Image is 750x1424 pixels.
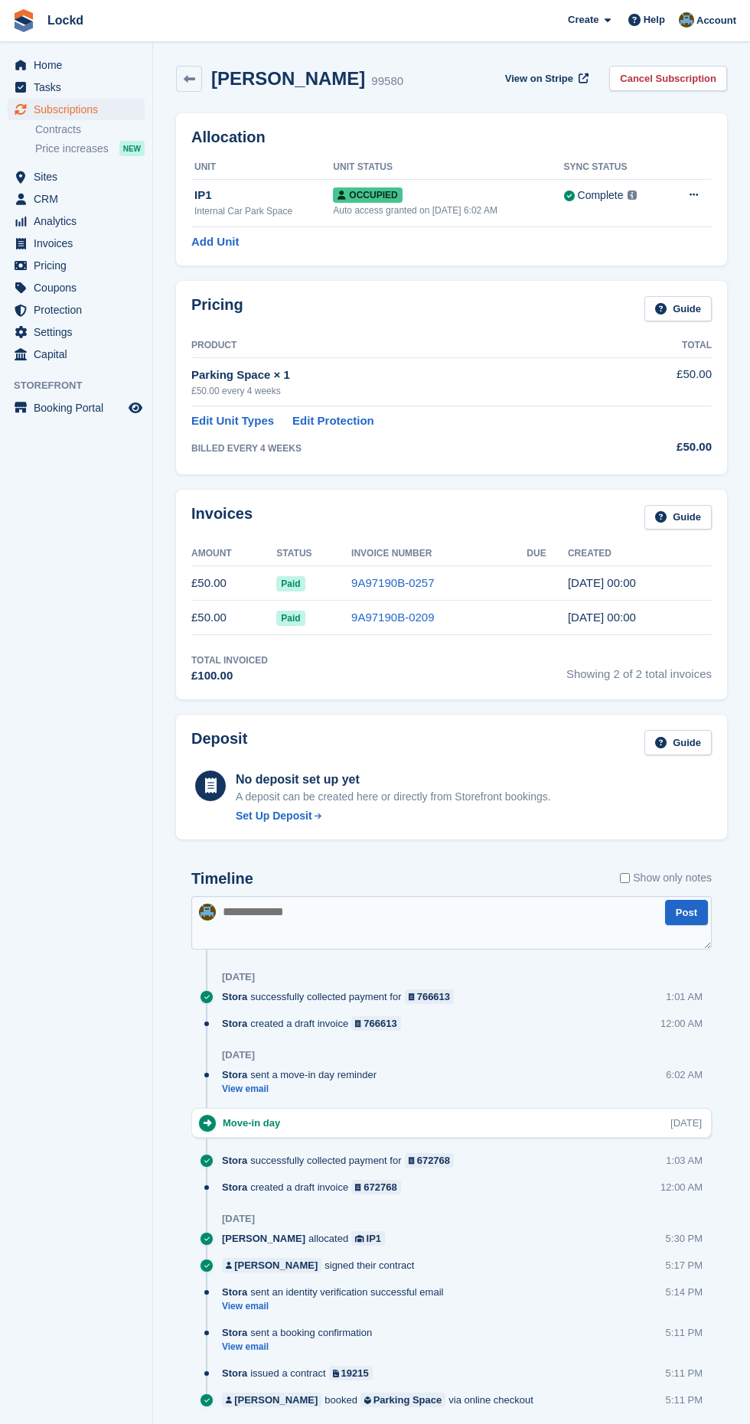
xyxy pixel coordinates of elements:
a: menu [8,397,145,419]
span: Paid [276,576,305,591]
th: Due [527,542,568,566]
div: Internal Car Park Space [194,204,333,218]
input: Show only notes [620,870,630,886]
time: 2025-08-01 23:00:37 UTC [568,611,636,624]
div: 766613 [364,1016,396,1031]
div: BILLED EVERY 4 WEEKS [191,442,628,455]
div: [DATE] [222,1213,255,1225]
div: £100.00 [191,667,268,685]
div: 766613 [417,989,450,1004]
th: Status [276,542,351,566]
a: menu [8,77,145,98]
div: successfully collected payment for [222,1153,461,1168]
span: Stora [222,1285,247,1299]
span: Help [644,12,665,28]
th: Created [568,542,712,566]
div: 1:03 AM [666,1153,703,1168]
span: Occupied [333,187,402,203]
div: Auto access granted on [DATE] 6:02 AM [333,204,563,217]
a: Cancel Subscription [609,66,727,91]
span: Tasks [34,77,126,98]
a: Lockd [41,8,90,33]
a: menu [8,54,145,76]
a: Guide [644,730,712,755]
a: menu [8,344,145,365]
span: View on Stripe [505,71,573,86]
div: NEW [119,141,145,156]
th: Amount [191,542,276,566]
div: IP1 [194,187,333,204]
button: Post [665,900,708,925]
a: menu [8,166,145,187]
img: Paul Budding [679,12,694,28]
a: Parking Space [360,1393,445,1407]
th: Unit Status [333,155,563,180]
span: Stora [222,1153,247,1168]
a: Edit Unit Types [191,412,274,430]
div: £50.00 every 4 weeks [191,384,628,398]
div: [DATE] [670,1116,702,1130]
div: 5:11 PM [666,1325,703,1340]
div: 5:14 PM [666,1285,703,1299]
span: Home [34,54,126,76]
a: Edit Protection [292,412,374,430]
div: No deposit set up yet [236,771,551,789]
span: Stora [222,989,247,1004]
td: £50.00 [191,566,276,601]
a: menu [8,277,145,298]
div: Parking Space [373,1393,442,1407]
div: 1:01 AM [666,989,703,1004]
span: Settings [34,321,126,343]
img: Paul Budding [199,904,216,921]
img: icon-info-grey-7440780725fd019a000dd9b08b2336e03edf1995a4989e88bcd33f0948082b44.svg [628,191,637,200]
a: [PERSON_NAME] [222,1258,321,1272]
td: £50.00 [628,357,712,406]
a: menu [8,210,145,232]
a: View email [222,1083,384,1096]
span: Subscriptions [34,99,126,120]
a: View email [222,1300,451,1313]
th: Total [628,334,712,358]
div: 5:11 PM [666,1393,703,1407]
h2: Pricing [191,296,243,321]
div: 6:02 AM [666,1067,703,1082]
a: Preview store [126,399,145,417]
span: Showing 2 of 2 total invoices [566,653,712,685]
div: Total Invoiced [191,653,268,667]
span: Booking Portal [34,397,126,419]
h2: [PERSON_NAME] [211,68,365,89]
div: £50.00 [628,438,712,456]
a: 19215 [329,1366,373,1380]
div: Move-in day [223,1116,288,1130]
span: Invoices [34,233,126,254]
h2: Timeline [191,870,253,888]
div: 12:00 AM [660,1180,703,1194]
div: created a draft invoice [222,1180,409,1194]
a: menu [8,233,145,254]
a: Guide [644,296,712,321]
td: £50.00 [191,601,276,635]
label: Show only notes [620,870,712,886]
a: View on Stripe [499,66,592,91]
span: Create [568,12,598,28]
div: 672768 [417,1153,450,1168]
span: Analytics [34,210,126,232]
a: Guide [644,505,712,530]
th: Invoice Number [351,542,527,566]
div: sent an identity verification successful email [222,1285,451,1299]
a: 672768 [405,1153,455,1168]
a: 766613 [351,1016,401,1031]
div: signed their contract [222,1258,422,1272]
div: successfully collected payment for [222,989,461,1004]
div: [PERSON_NAME] [234,1393,318,1407]
div: booked via online checkout [222,1393,541,1407]
a: [PERSON_NAME] [222,1393,321,1407]
span: Capital [34,344,126,365]
div: 99580 [371,73,403,90]
a: IP1 [351,1231,385,1246]
a: menu [8,321,145,343]
span: Price increases [35,142,109,156]
span: Stora [222,1180,247,1194]
a: 9A97190B-0209 [351,611,434,624]
span: Stora [222,1067,247,1082]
